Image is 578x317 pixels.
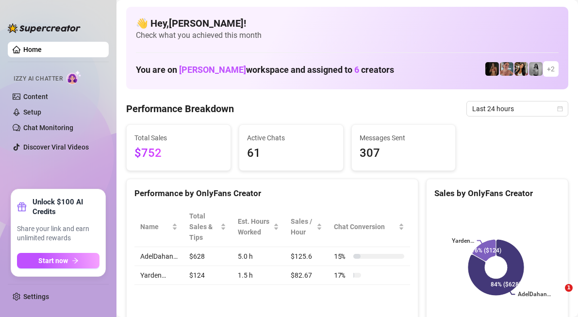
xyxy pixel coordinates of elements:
[134,247,183,266] td: AdelDahan…
[126,102,234,116] h4: Performance Breakdown
[134,207,183,247] th: Name
[334,251,349,262] span: 15 %
[547,64,555,74] span: + 2
[360,144,448,163] span: 307
[485,62,499,76] img: the_bohema
[360,133,448,143] span: Messages Sent
[23,124,73,132] a: Chat Monitoring
[136,65,394,75] h1: You are on workspace and assigned to creators
[17,202,27,212] span: gift
[136,17,559,30] h4: 👋 Hey, [PERSON_NAME] !
[23,46,42,53] a: Home
[23,108,41,116] a: Setup
[134,187,410,200] div: Performance by OnlyFans Creator
[23,93,48,100] a: Content
[452,237,474,244] text: Yarden…
[334,221,396,232] span: Chat Conversion
[285,247,328,266] td: $125.6
[232,247,285,266] td: 5.0 h
[72,257,79,264] span: arrow-right
[247,133,335,143] span: Active Chats
[285,266,328,285] td: $82.67
[17,224,99,243] span: Share your link and earn unlimited rewards
[14,74,63,83] span: Izzy AI Chatter
[545,284,568,307] iframe: Intercom live chat
[33,197,99,217] strong: Unlock $100 AI Credits
[134,144,223,163] span: $752
[136,30,559,41] span: Check what you achieved this month
[183,247,232,266] td: $628
[514,62,528,76] img: AdelDahan
[334,270,349,281] span: 17 %
[354,65,359,75] span: 6
[140,221,170,232] span: Name
[134,133,223,143] span: Total Sales
[189,211,218,243] span: Total Sales & Tips
[518,291,551,298] text: AdelDahan…
[529,62,543,76] img: A
[500,62,513,76] img: Yarden
[557,106,563,112] span: calendar
[247,144,335,163] span: 61
[434,187,560,200] div: Sales by OnlyFans Creator
[232,266,285,285] td: 1.5 h
[17,253,99,268] button: Start nowarrow-right
[23,143,89,151] a: Discover Viral Videos
[565,284,573,292] span: 1
[183,266,232,285] td: $124
[23,293,49,300] a: Settings
[183,207,232,247] th: Total Sales & Tips
[472,101,562,116] span: Last 24 hours
[179,65,246,75] span: [PERSON_NAME]
[8,23,81,33] img: logo-BBDzfeDw.svg
[291,216,314,237] span: Sales / Hour
[38,257,68,265] span: Start now
[238,216,271,237] div: Est. Hours Worked
[66,70,82,84] img: AI Chatter
[328,207,410,247] th: Chat Conversion
[285,207,328,247] th: Sales / Hour
[134,266,183,285] td: Yarden…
